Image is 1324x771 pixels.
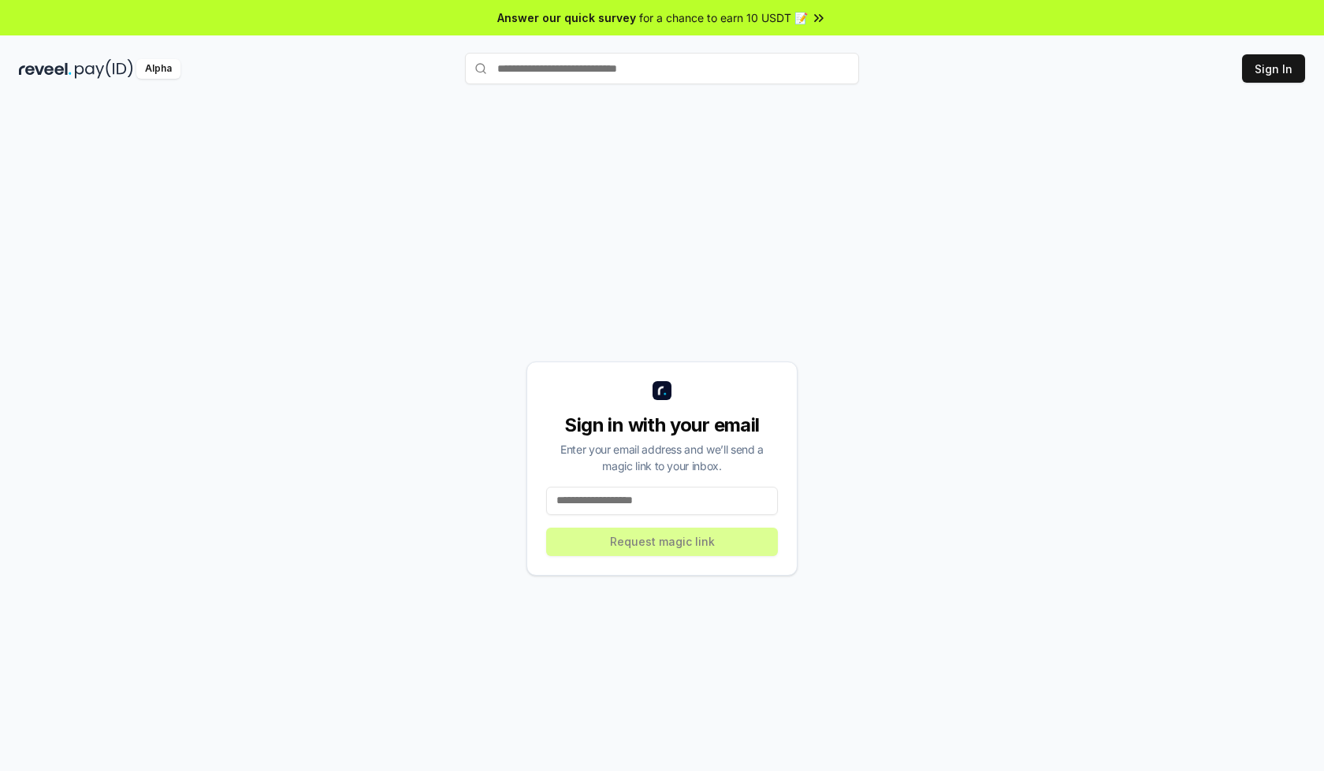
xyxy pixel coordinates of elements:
[75,59,133,79] img: pay_id
[546,441,778,474] div: Enter your email address and we’ll send a magic link to your inbox.
[136,59,180,79] div: Alpha
[1242,54,1305,83] button: Sign In
[19,59,72,79] img: reveel_dark
[546,413,778,438] div: Sign in with your email
[497,9,636,26] span: Answer our quick survey
[653,381,671,400] img: logo_small
[639,9,808,26] span: for a chance to earn 10 USDT 📝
